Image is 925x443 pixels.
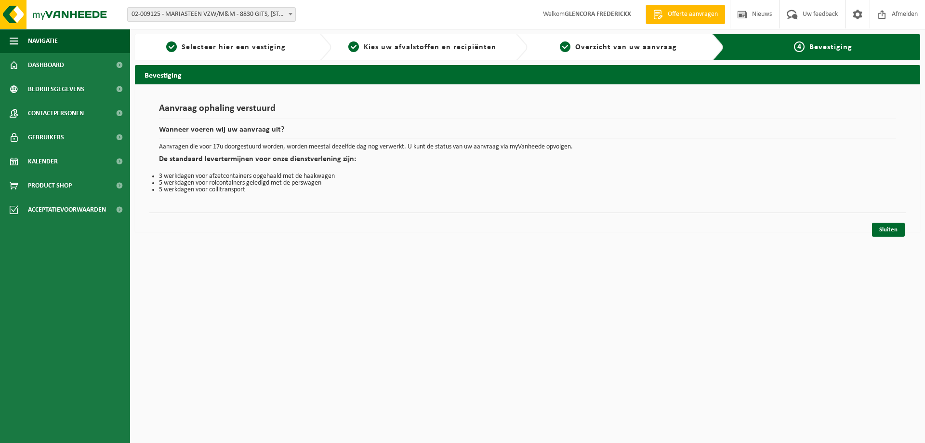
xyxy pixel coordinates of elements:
[565,11,631,18] strong: GLENCORA FREDERICKX
[794,41,805,52] span: 4
[159,126,896,139] h2: Wanneer voeren wij uw aanvraag uit?
[28,174,72,198] span: Product Shop
[128,8,295,21] span: 02-009125 - MARIASTEEN VZW/M&M - 8830 GITS, BOLLESTRAAT 21A
[28,29,58,53] span: Navigatie
[182,43,286,51] span: Selecteer hier een vestiging
[665,10,720,19] span: Offerte aanvragen
[127,7,296,22] span: 02-009125 - MARIASTEEN VZW/M&M - 8830 GITS, BOLLESTRAAT 21A
[159,173,896,180] li: 3 werkdagen voor afzetcontainers opgehaald met de haakwagen
[166,41,177,52] span: 1
[336,41,509,53] a: 2Kies uw afvalstoffen en recipiënten
[28,53,64,77] span: Dashboard
[28,125,64,149] span: Gebruikers
[28,198,106,222] span: Acceptatievoorwaarden
[159,187,896,193] li: 5 werkdagen voor collitransport
[348,41,359,52] span: 2
[159,180,896,187] li: 5 werkdagen voor rolcontainers geledigd met de perswagen
[872,223,905,237] a: Sluiten
[159,155,896,168] h2: De standaard levertermijnen voor onze dienstverlening zijn:
[28,149,58,174] span: Kalender
[575,43,677,51] span: Overzicht van uw aanvraag
[560,41,570,52] span: 3
[532,41,705,53] a: 3Overzicht van uw aanvraag
[28,101,84,125] span: Contactpersonen
[159,104,896,119] h1: Aanvraag ophaling verstuurd
[809,43,852,51] span: Bevestiging
[364,43,496,51] span: Kies uw afvalstoffen en recipiënten
[140,41,312,53] a: 1Selecteer hier een vestiging
[28,77,84,101] span: Bedrijfsgegevens
[159,144,896,150] p: Aanvragen die voor 17u doorgestuurd worden, worden meestal dezelfde dag nog verwerkt. U kunt de s...
[646,5,725,24] a: Offerte aanvragen
[135,65,920,84] h2: Bevestiging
